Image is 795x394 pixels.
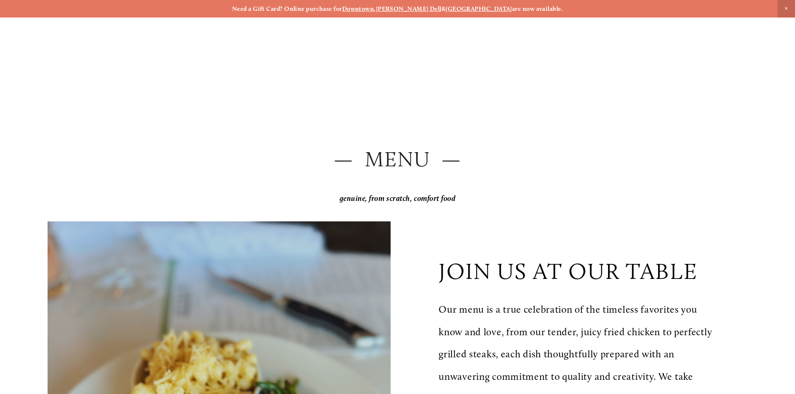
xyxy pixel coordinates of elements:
a: [PERSON_NAME] Dell [376,5,442,13]
strong: & [442,5,446,13]
a: Downtown [342,5,374,13]
h2: — Menu — [48,145,747,174]
strong: are now available. [512,5,563,13]
strong: Need a Gift Card? Online purchase for [232,5,342,13]
p: join us at our table [439,258,698,285]
em: genuine, from scratch, comfort food [340,194,456,203]
a: [GEOGRAPHIC_DATA] [446,5,512,13]
strong: , [374,5,376,13]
